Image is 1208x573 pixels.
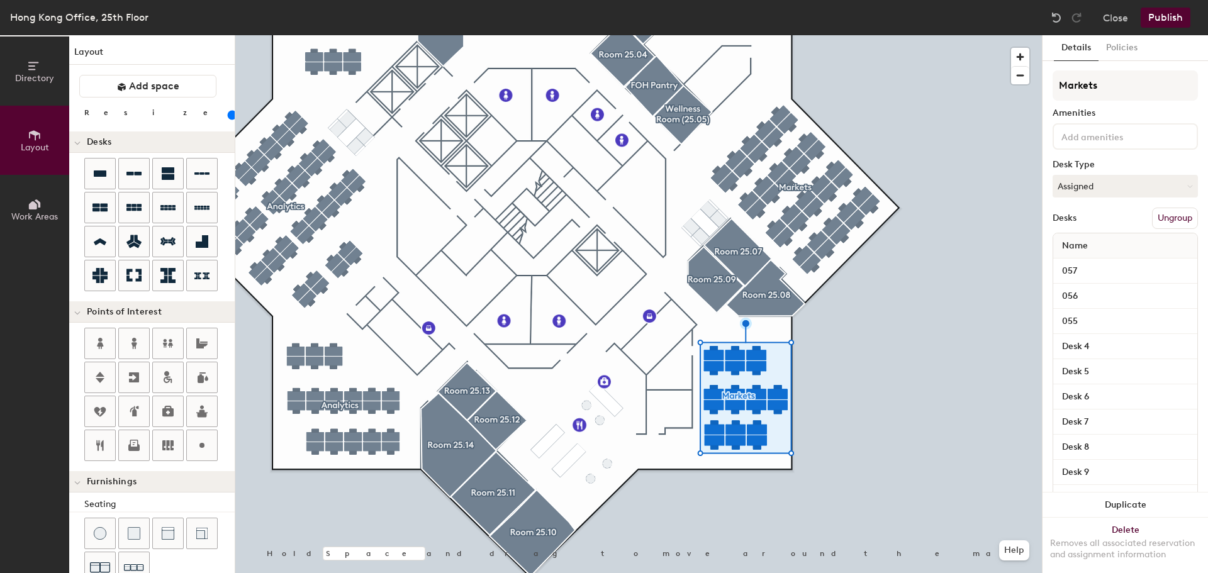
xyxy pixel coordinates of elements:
[94,527,106,540] img: Stool
[1070,11,1083,24] img: Redo
[1043,518,1208,573] button: DeleteRemoves all associated reservation and assignment information
[79,75,216,97] button: Add space
[87,477,137,487] span: Furnishings
[1141,8,1190,28] button: Publish
[1056,338,1195,355] input: Unnamed desk
[1054,35,1099,61] button: Details
[152,518,184,549] button: Couch (middle)
[196,527,208,540] img: Couch (corner)
[129,80,179,92] span: Add space
[1152,208,1198,229] button: Ungroup
[118,518,150,549] button: Cushion
[162,527,174,540] img: Couch (middle)
[1099,35,1145,61] button: Policies
[84,498,235,511] div: Seating
[1056,287,1195,305] input: Unnamed desk
[10,9,148,25] div: Hong Kong Office, 25th Floor
[1050,11,1063,24] img: Undo
[87,307,162,317] span: Points of Interest
[1056,464,1195,481] input: Unnamed desk
[69,45,235,65] h1: Layout
[15,73,54,84] span: Directory
[1059,128,1172,143] input: Add amenities
[128,527,140,540] img: Cushion
[11,211,58,222] span: Work Areas
[1056,363,1195,381] input: Unnamed desk
[1043,492,1208,518] button: Duplicate
[1050,538,1200,560] div: Removes all associated reservation and assignment information
[1053,175,1198,197] button: Assigned
[1056,438,1195,456] input: Unnamed desk
[1056,313,1195,330] input: Unnamed desk
[999,540,1029,560] button: Help
[1056,388,1195,406] input: Unnamed desk
[1056,489,1195,506] input: Unnamed desk
[1053,160,1198,170] div: Desk Type
[84,108,223,118] div: Resize
[87,137,111,147] span: Desks
[1053,213,1077,223] div: Desks
[186,518,218,549] button: Couch (corner)
[84,518,116,549] button: Stool
[1056,413,1195,431] input: Unnamed desk
[1053,108,1198,118] div: Amenities
[1056,262,1195,280] input: Unnamed desk
[1103,8,1128,28] button: Close
[1056,235,1094,257] span: Name
[21,142,49,153] span: Layout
